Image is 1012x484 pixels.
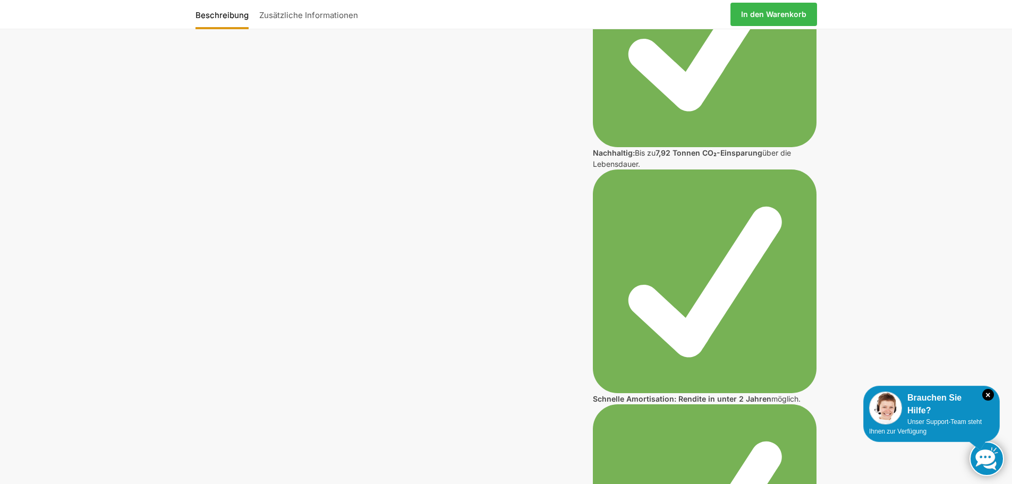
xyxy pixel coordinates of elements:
strong: Rendite in unter 2 Jahren [678,394,771,403]
a: Beschreibung [195,2,254,27]
strong: Nachhaltig: [593,148,635,157]
i: Schließen [982,389,994,401]
img: Customer service [869,392,902,424]
a: Zusätzliche Informationen [254,2,363,27]
span: Unser Support-Team steht Ihnen zur Verfügung [869,418,982,435]
strong: Schnelle Amortisation: [593,394,676,403]
a: In den Warenkorb [730,3,817,26]
img: ✅ [593,169,817,393]
div: Brauchen Sie Hilfe? [869,392,994,417]
strong: 7,92 Tonnen CO₂-Einsparung [656,148,762,157]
